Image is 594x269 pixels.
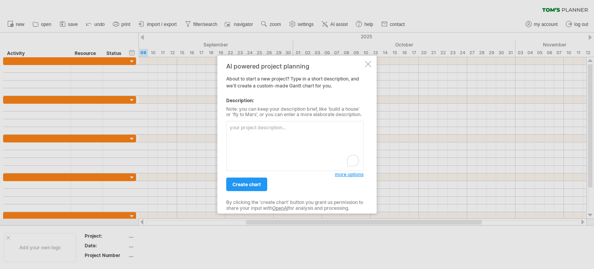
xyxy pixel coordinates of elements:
[272,205,288,211] a: OpenAI
[335,171,364,178] a: more options
[232,182,261,187] span: create chart
[226,62,364,207] div: About to start a new project? Type in a short description, and we'll create a custom-made Gantt c...
[226,97,364,104] div: Description:
[226,106,364,117] div: Note: you can keep your description brief, like 'build a house' or 'fly to Mars', or you can ente...
[226,178,267,191] a: create chart
[226,200,364,211] div: By clicking the 'create chart' button you grant us permission to share your input with for analys...
[335,171,364,177] span: more options
[226,62,364,69] div: AI powered project planning
[226,121,364,171] textarea: To enrich screen reader interactions, please activate Accessibility in Grammarly extension settings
